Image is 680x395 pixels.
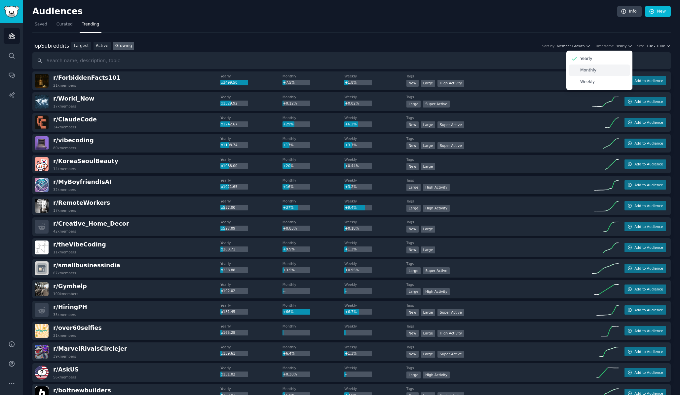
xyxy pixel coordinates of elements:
[406,157,592,162] dt: Tags
[35,345,49,359] img: MarvelRivalsCirclejer
[624,180,666,190] button: Add to Audience
[283,220,344,224] dt: Monthly
[406,372,421,378] div: Large
[57,22,73,27] span: Curated
[421,351,435,358] div: Large
[220,366,282,370] dt: Yearly
[82,22,99,27] span: Trending
[345,351,357,355] span: +1.3%
[557,44,590,48] button: Member Growth
[423,205,450,212] div: High Activity
[283,178,344,183] dt: Monthly
[53,291,78,296] div: 100k members
[344,303,406,308] dt: Weekly
[221,330,235,334] span: x165.28
[634,349,663,354] span: Add to Audience
[634,287,663,291] span: Add to Audience
[624,305,666,315] button: Add to Audience
[406,136,592,141] dt: Tags
[283,261,344,266] dt: Monthly
[624,243,666,252] button: Add to Audience
[220,386,282,391] dt: Yearly
[53,229,76,234] div: 42k members
[344,74,406,78] dt: Weekly
[35,95,49,109] img: World_Now
[634,120,663,125] span: Add to Audience
[624,118,666,127] button: Add to Audience
[637,44,644,48] div: Size
[423,267,450,274] div: Super Active
[542,44,554,48] div: Sort by
[634,183,663,187] span: Add to Audience
[345,205,357,209] span: +9.4%
[283,324,344,329] dt: Monthly
[283,101,297,105] span: +0.12%
[35,261,49,275] img: smallbusinessindia
[437,351,464,358] div: Super Active
[35,136,49,150] img: vibecoding
[53,95,94,102] span: r/ World_Now
[406,95,592,99] dt: Tags
[53,208,76,213] div: 17k members
[283,303,344,308] dt: Monthly
[634,308,663,312] span: Add to Audience
[220,178,282,183] dt: Yearly
[220,345,282,349] dt: Yearly
[406,226,419,233] div: New
[406,309,419,316] div: New
[220,136,282,141] dt: Yearly
[624,368,666,377] button: Add to Audience
[113,42,134,50] a: Growing
[406,267,421,274] div: Large
[345,164,359,168] span: +0.44%
[344,136,406,141] dt: Weekly
[646,44,671,48] button: 10k - 100k
[221,80,238,84] span: x3499.50
[53,104,76,109] div: 17k members
[421,80,435,87] div: Large
[220,115,282,120] dt: Yearly
[53,304,87,310] span: r/ HiringPH
[221,372,235,376] span: x151.02
[53,187,76,192] div: 32k members
[345,185,357,189] span: +3.2%
[634,78,663,83] span: Add to Audience
[53,312,76,317] div: 35k members
[406,101,421,108] div: Large
[283,80,295,84] span: +7.5%
[406,115,592,120] dt: Tags
[283,241,344,245] dt: Monthly
[437,330,464,337] div: High Activity
[344,178,406,183] dt: Weekly
[283,310,294,314] span: +66%
[421,226,435,233] div: Large
[35,199,49,213] img: RemoteWorkers
[53,116,97,123] span: r/ ClaudeCode
[283,143,294,147] span: +17%
[624,76,666,85] button: Add to Audience
[634,224,663,229] span: Add to Audience
[35,241,49,254] img: theVibeCoding
[283,345,344,349] dt: Monthly
[283,226,297,230] span: +0.83%
[345,247,357,251] span: +1.3%
[344,199,406,203] dt: Weekly
[406,205,421,212] div: Large
[406,220,592,224] dt: Tags
[634,266,663,271] span: Add to Audience
[35,22,47,27] span: Saved
[53,146,76,150] div: 80k members
[437,121,464,128] div: Super Active
[283,386,344,391] dt: Monthly
[32,6,617,17] h2: Audiences
[220,95,282,99] dt: Yearly
[406,324,592,329] dt: Tags
[283,122,294,126] span: +29%
[53,271,76,275] div: 67k members
[421,142,435,149] div: Large
[423,288,450,295] div: High Activity
[406,282,592,287] dt: Tags
[634,99,663,104] span: Add to Audience
[344,220,406,224] dt: Weekly
[283,185,294,189] span: +16%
